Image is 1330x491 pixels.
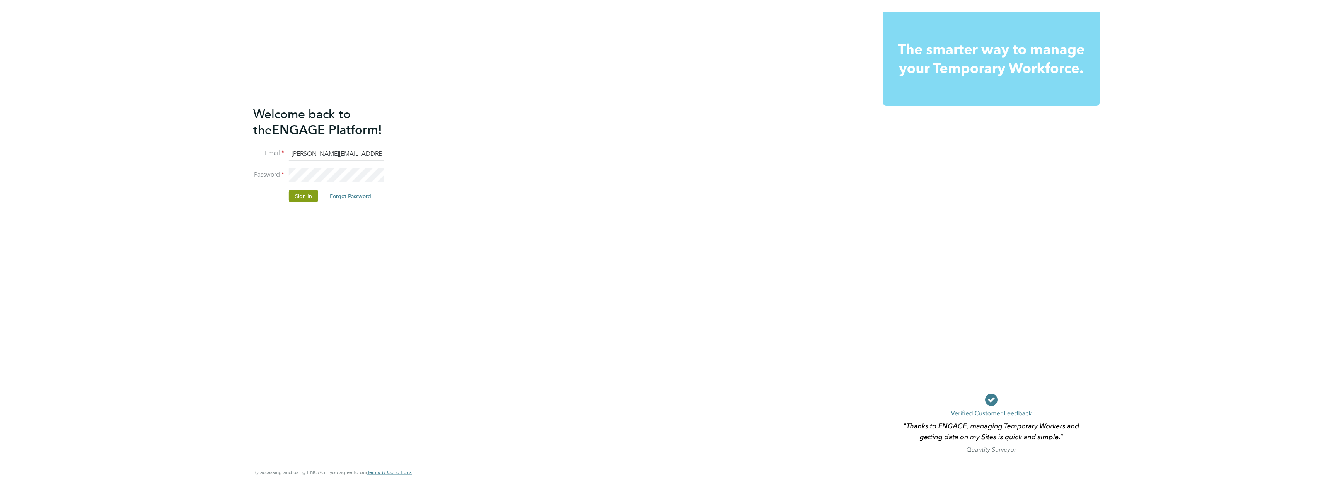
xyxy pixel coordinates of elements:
button: Forgot Password [324,190,377,202]
a: Terms & Conditions [367,469,412,476]
button: Sign In [289,190,318,202]
span: Welcome back to the [253,106,351,137]
input: Enter your work email... [289,147,384,161]
label: Email [253,149,284,157]
label: Password [253,171,284,179]
h2: ENGAGE Platform! [253,106,404,138]
span: By accessing and using ENGAGE you agree to our [253,469,412,476]
span: Terms & Conditions [367,469,412,476]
